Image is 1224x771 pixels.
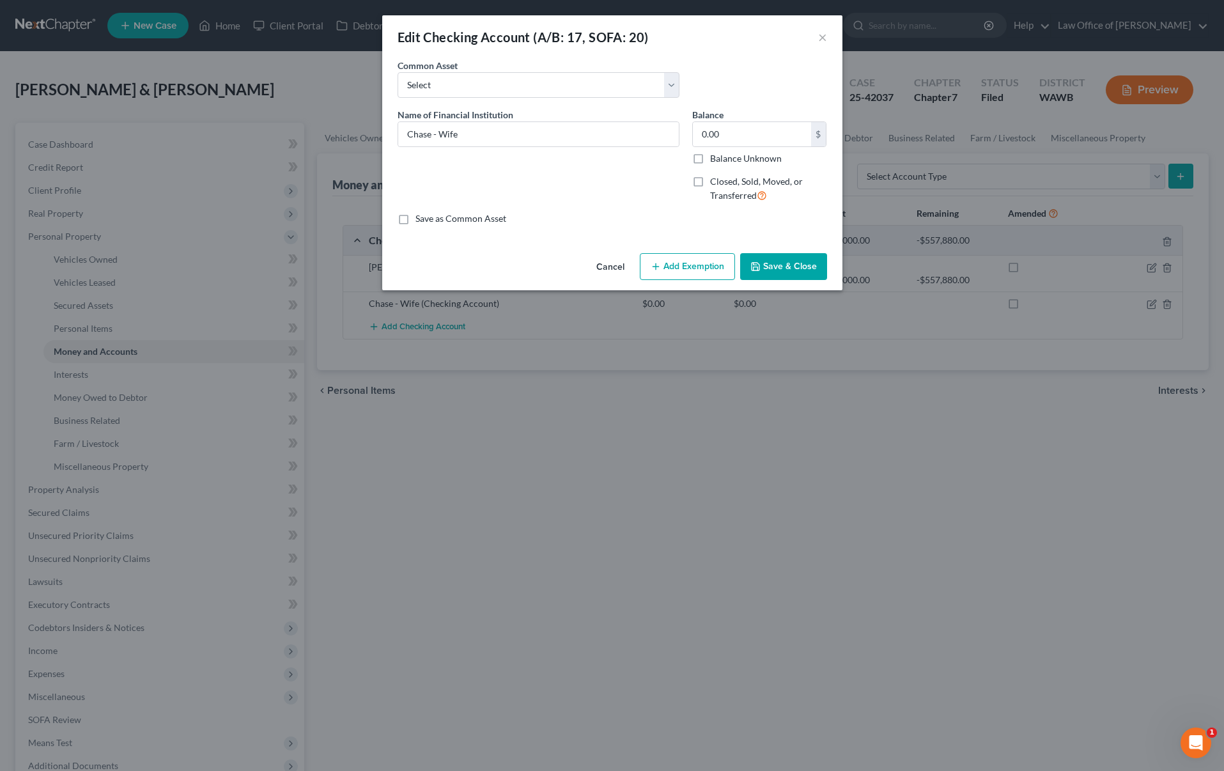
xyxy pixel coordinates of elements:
input: Enter name... [398,122,679,146]
button: Add Exemption [640,253,735,280]
div: $ [811,122,826,146]
div: Edit Checking Account (A/B: 17, SOFA: 20) [398,28,649,46]
label: Balance Unknown [710,152,782,165]
input: 0.00 [693,122,811,146]
label: Common Asset [398,59,458,72]
label: Balance [692,108,724,121]
button: × [818,29,827,45]
span: 1 [1207,728,1217,738]
button: Save & Close [740,253,827,280]
span: Name of Financial Institution [398,109,513,120]
label: Save as Common Asset [415,212,506,225]
button: Cancel [586,254,635,280]
span: Closed, Sold, Moved, or Transferred [710,176,803,201]
iframe: Intercom live chat [1181,728,1211,758]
